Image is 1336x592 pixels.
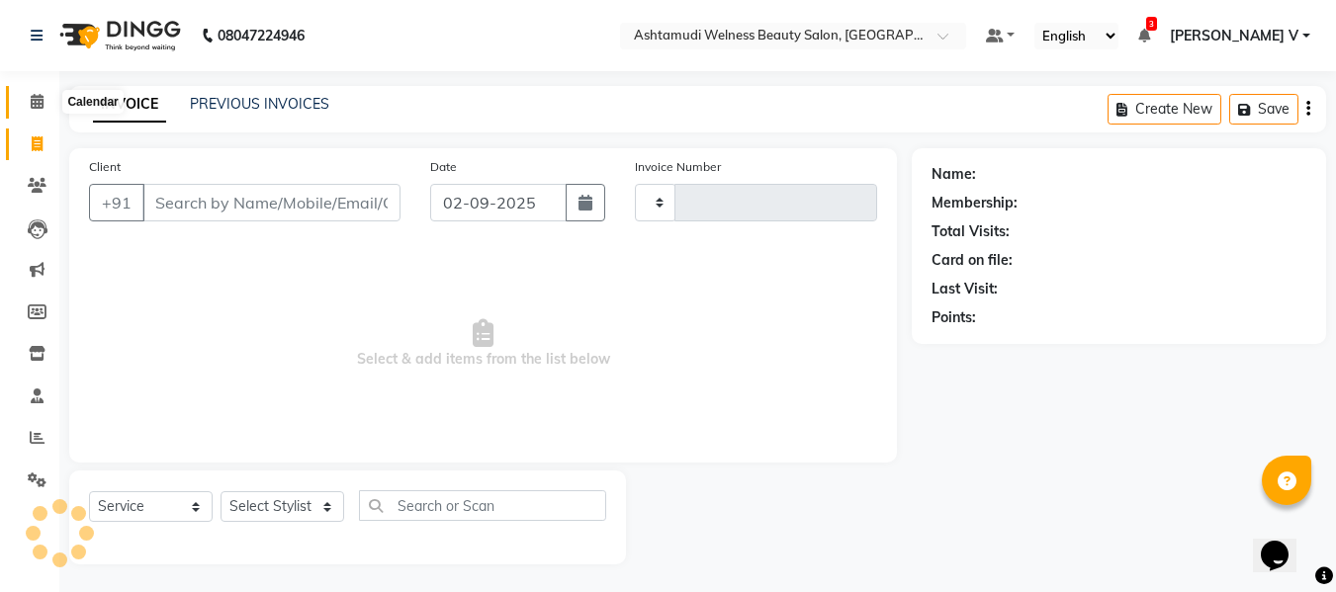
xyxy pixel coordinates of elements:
label: Invoice Number [635,158,721,176]
div: Calendar [62,90,123,114]
div: Membership: [932,193,1018,213]
span: 3 [1146,17,1157,31]
iframe: chat widget [1253,513,1316,572]
div: Card on file: [932,250,1013,271]
button: +91 [89,184,144,221]
b: 08047224946 [218,8,305,63]
button: Create New [1108,94,1221,125]
div: Last Visit: [932,279,998,299]
div: Total Visits: [932,221,1010,242]
a: 3 [1138,27,1150,44]
span: [PERSON_NAME] V [1170,26,1298,46]
div: Points: [932,307,976,328]
input: Search by Name/Mobile/Email/Code [142,184,401,221]
span: Select & add items from the list below [89,245,877,443]
input: Search or Scan [359,490,606,521]
img: logo [50,8,186,63]
a: PREVIOUS INVOICES [190,95,329,113]
button: Save [1229,94,1298,125]
div: Name: [932,164,976,185]
label: Client [89,158,121,176]
label: Date [430,158,457,176]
